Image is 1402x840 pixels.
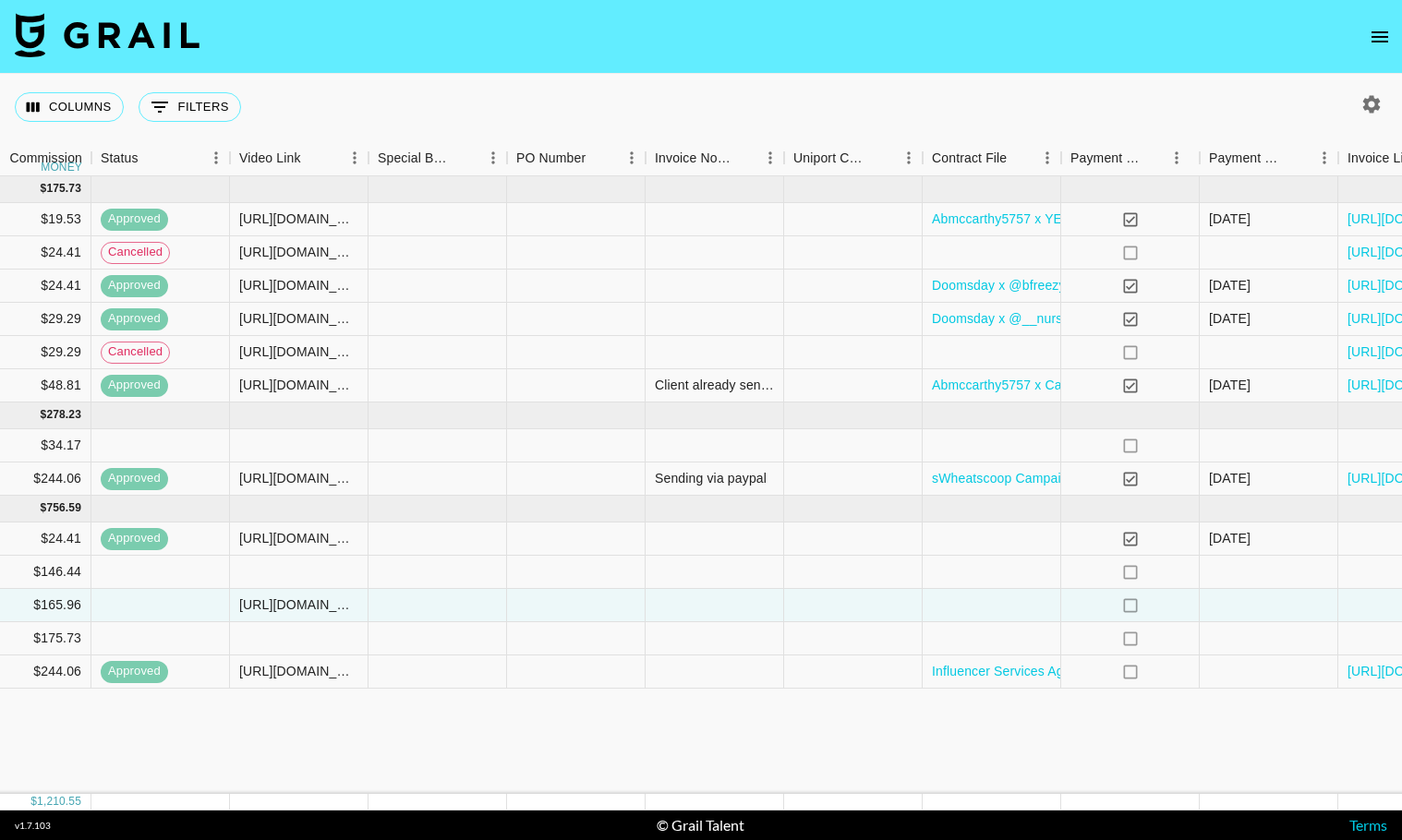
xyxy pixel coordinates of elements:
span: approved [101,210,168,228]
div: v 1.7.103 [15,820,51,832]
span: approved [101,530,168,547]
div: PO Number [516,140,586,176]
span: cancelled [102,244,169,261]
a: sWheatscoop Campaign.pdf [932,469,1097,487]
button: open drawer [1361,18,1398,55]
span: approved [101,310,168,328]
div: https://www.tiktok.com/@rantwithmadi/video/7548945307728350494?is_from_webapp=1&sender_device=pc&... [239,529,358,547]
div: Video Link [230,140,369,176]
img: Grail Talent [15,13,199,57]
div: PO Number [507,140,646,176]
button: Menu [756,144,784,172]
button: Menu [1033,144,1061,172]
a: Terms [1349,816,1387,834]
button: Sort [1285,145,1311,171]
div: Payment Sent Date [1200,140,1338,176]
button: Sort [586,145,611,171]
button: Menu [479,144,507,172]
div: Payment Sent Date [1209,140,1285,176]
div: https://www.tiktok.com/@abmccarthy5757/video/7550725298682137870 [239,662,358,680]
button: Sort [731,145,756,171]
span: approved [101,277,168,294]
div: Commission [9,140,82,176]
button: Menu [1163,144,1190,172]
div: 175.73 [46,181,81,197]
button: Select columns [15,92,124,122]
button: Show filters [139,92,241,122]
button: Menu [341,144,369,172]
button: Sort [301,145,327,171]
div: https://www.tiktok.com/@bfreezybooks/video/7528146388501220621 [239,243,358,261]
div: Invoice Notes [646,140,784,176]
div: Special Booking Type [378,140,453,176]
div: Video Link [239,140,301,176]
div: https://www.tiktok.com/@bfreezybooks/video/7528146388501220621 [239,276,358,294]
div: https://www.tiktok.com/@__nursejo__/video/7528125898789375287 [239,309,358,328]
button: Sort [453,145,479,171]
div: 1,210.55 [37,794,81,810]
div: https://www.tiktok.com/@abmccarthy5757/video/7532179669664222478?is_from_webapp=1&sender_device=p... [239,469,358,487]
div: Contract File [923,140,1061,176]
span: approved [101,470,168,487]
span: approved [101,663,168,680]
a: Doomsday x @__nursejo__ Ammended.docx_signed (1).pdf [932,309,1285,328]
span: approved [101,377,168,394]
button: Menu [895,144,923,172]
div: 756.59 [46,500,81,516]
button: Sort [1142,145,1168,171]
span: cancelled [102,343,169,361]
button: Sort [139,145,164,171]
div: Uniport Contact Email [793,140,869,176]
div: 278.23 [46,407,81,423]
div: $ [41,181,47,197]
a: Abmccarthy5757 x CaloriQ 6.19.docx_signed_signed.pdf [932,376,1265,394]
div: https://www.tiktok.com/@abmccarthy5757/video/7547756438479785230?is_from_webapp=1&sender_device=p... [239,595,358,614]
div: https://www.youtube.com/watch?v=Zwe_nAAHxKM [239,210,358,228]
div: 7/27/2025 [1209,276,1251,294]
div: Status [101,140,139,176]
div: 8/27/2025 [1209,210,1251,228]
div: money [41,162,82,173]
a: Doomsday x @bfreezybooks -ammended.docx_signed.pdf [932,276,1275,294]
div: $ [30,794,37,810]
div: Client already sent Payment via Paypal [655,376,774,394]
div: 7/27/2025 [1209,309,1251,328]
div: Payment Sent [1070,140,1142,176]
div: Invoice Notes [655,140,731,176]
div: © Grail Talent [657,816,744,834]
button: Menu [618,144,646,172]
div: 8/6/2025 [1209,469,1251,487]
a: Abmccarthy5757 x YESOUL Contract 6.17.docx_signed_signed.pdf [932,210,1327,228]
div: Contract File [932,140,1007,176]
div: 9/17/2025 [1209,529,1251,547]
div: Status [91,140,230,176]
div: Special Booking Type [369,140,507,176]
button: Menu [202,144,230,172]
div: $ [41,500,47,516]
div: Sending via paypal [655,469,767,487]
button: Sort [869,145,895,171]
div: https://www.tiktok.com/@__nursejo__/video/7528125898789375287 [239,342,358,361]
div: https://www.tiktok.com/@abmccarthy5757/video/7527079094928805133 [239,376,358,394]
div: Uniport Contact Email [784,140,923,176]
button: Sort [1007,145,1033,171]
div: 7/24/2025 [1209,376,1251,394]
div: Payment Sent [1061,140,1200,176]
button: Menu [1311,144,1338,172]
div: $ [41,407,47,423]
